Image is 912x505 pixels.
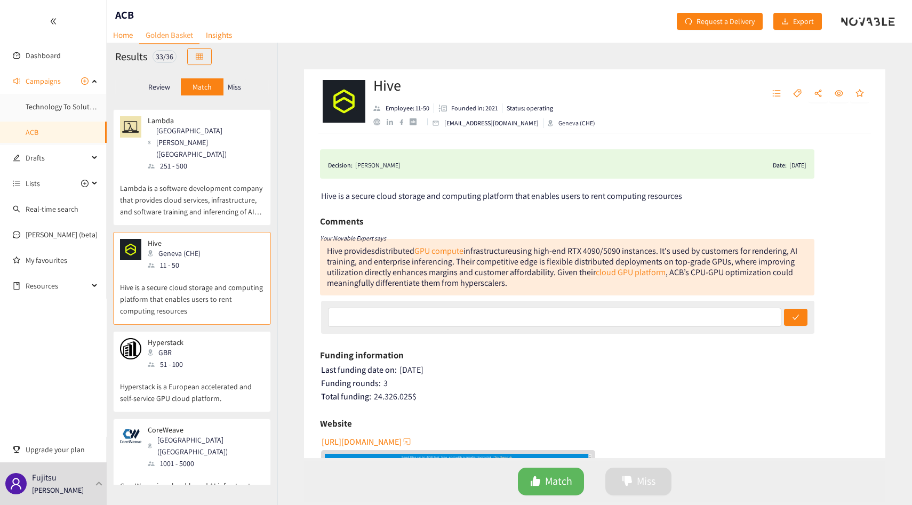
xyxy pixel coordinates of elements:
img: Snapshot of the company's website [120,239,141,260]
button: tag [788,85,807,102]
span: download [781,18,789,26]
button: check [784,309,807,326]
div: [PERSON_NAME] [355,160,401,171]
span: eye [835,89,843,99]
h6: Comments [320,213,363,229]
span: share-alt [814,89,822,99]
span: Total funding: [321,391,371,402]
span: table [196,53,203,61]
span: check [792,314,799,322]
span: plus-circle [81,180,89,187]
span: unordered-list [772,89,781,99]
li: Founded in year [434,103,502,113]
p: Founded in: 2021 [451,103,498,113]
div: [GEOGRAPHIC_DATA][PERSON_NAME] ([GEOGRAPHIC_DATA]) [148,125,263,160]
button: [URL][DOMAIN_NAME] [322,433,412,450]
span: Campaigns [26,70,61,92]
li: Employees [373,103,434,113]
div: 33 / 36 [153,50,177,63]
p: Hyperstack [148,338,190,347]
p: Match [193,83,212,91]
span: edit [13,154,20,162]
div: 51 - 100 [148,358,197,370]
span: Last funding date on: [321,364,397,375]
p: [PERSON_NAME] [32,484,84,496]
div: 11 - 50 [148,259,207,271]
a: ACB [26,127,38,137]
span: book [13,282,20,290]
h1: ACB [115,7,134,22]
a: crunchbase [410,118,423,125]
span: Funding rounds: [321,378,381,389]
span: star [855,89,864,99]
p: Fujitsu [32,471,57,484]
span: Hive is a secure cloud storage and computing platform that enables users to rent computing resources [321,190,682,202]
div: distributed infrastructure [375,245,512,256]
a: Golden Basket [139,27,199,44]
button: star [850,85,869,102]
p: Hive is a secure cloud storage and computing platform that enables users to rent computing resources [120,271,264,317]
img: Snapshot of the company's website [120,426,141,447]
p: Lambda is a software development company that provides cloud services, infrastructure, and softwa... [120,172,264,218]
a: Real-time search [26,204,78,214]
span: like [530,476,541,488]
a: Technology To Solution-Delivery-Partner Companies [26,102,190,111]
span: plus-circle [81,77,89,85]
span: user [10,477,22,490]
div: Geneva (CHE) [148,247,207,259]
a: facebook [399,119,410,125]
div: 1001 - 5000 [148,458,263,469]
p: Miss [228,83,241,91]
span: [URL][DOMAIN_NAME] [322,435,402,448]
button: redoRequest a Delivery [677,13,763,30]
div: 3 [321,378,870,389]
p: Status: operating [507,103,553,113]
div: Hive provides using high-end RTX 4090/5090 instances. It's used by customers for rendering, AI tr... [327,245,797,288]
a: linkedin [387,119,399,125]
div: Widget de chat [733,390,912,505]
span: Match [545,473,572,490]
span: Miss [637,473,655,490]
span: Request a Delivery [697,15,755,27]
h2: Hive [373,75,595,96]
li: Status [502,103,553,113]
a: GPU compute [414,245,463,256]
a: Home [107,27,139,43]
span: Export [793,15,814,27]
button: likeMatch [518,468,584,495]
a: cloud GPU platform [596,267,666,278]
p: Employee: 11-50 [386,103,429,113]
span: unordered-list [13,180,20,187]
button: table [187,48,212,65]
p: Review [148,83,170,91]
a: Insights [199,27,238,43]
span: sound [13,77,20,85]
img: Snapshot of the company's website [120,338,141,359]
img: Company Logo [323,80,365,123]
a: [PERSON_NAME] (beta) [26,230,98,239]
span: trophy [13,446,20,453]
span: double-left [50,18,57,25]
div: Geneva (CHE) [548,118,595,128]
button: share-alt [809,85,828,102]
span: redo [685,18,692,26]
button: downloadExport [773,13,822,30]
span: Drafts [26,147,89,169]
i: Your Novable Expert says [320,234,386,242]
div: [GEOGRAPHIC_DATA] ([GEOGRAPHIC_DATA]) [148,434,263,458]
div: 24.326.025 $ [321,391,870,402]
p: CoreWeave [148,426,257,434]
span: Lists [26,173,40,194]
h6: Funding information [320,347,404,363]
p: Hive [148,239,201,247]
div: [DATE] [321,365,870,375]
p: Hyperstack is a European accelerated and self-service GPU cloud platform. [120,370,264,404]
span: dislike [622,476,633,488]
a: Dashboard [26,51,61,60]
div: 251 - 500 [148,160,263,172]
button: dislikeMiss [605,468,671,495]
span: Decision: [328,160,353,171]
span: tag [793,89,802,99]
h6: Website [320,415,352,431]
div: [DATE] [789,160,806,171]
